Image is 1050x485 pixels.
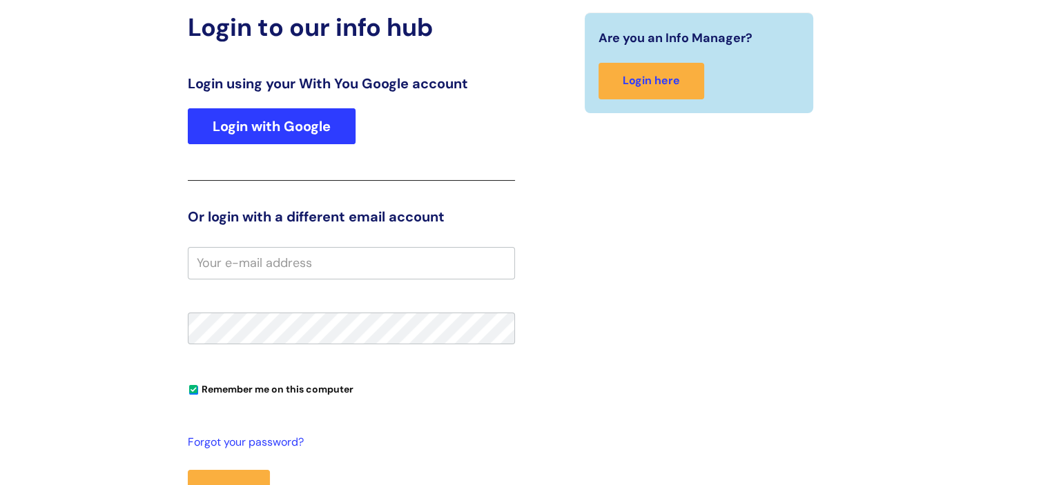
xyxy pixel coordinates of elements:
[189,386,198,395] input: Remember me on this computer
[188,108,356,144] a: Login with Google
[188,247,515,279] input: Your e-mail address
[188,208,515,225] h3: Or login with a different email account
[188,380,353,395] label: Remember me on this computer
[188,377,515,399] div: You can uncheck this option if you're logging in from a shared device
[599,27,752,49] span: Are you an Info Manager?
[188,433,508,453] a: Forgot your password?
[188,12,515,42] h2: Login to our info hub
[599,63,704,99] a: Login here
[188,75,515,92] h3: Login using your With You Google account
